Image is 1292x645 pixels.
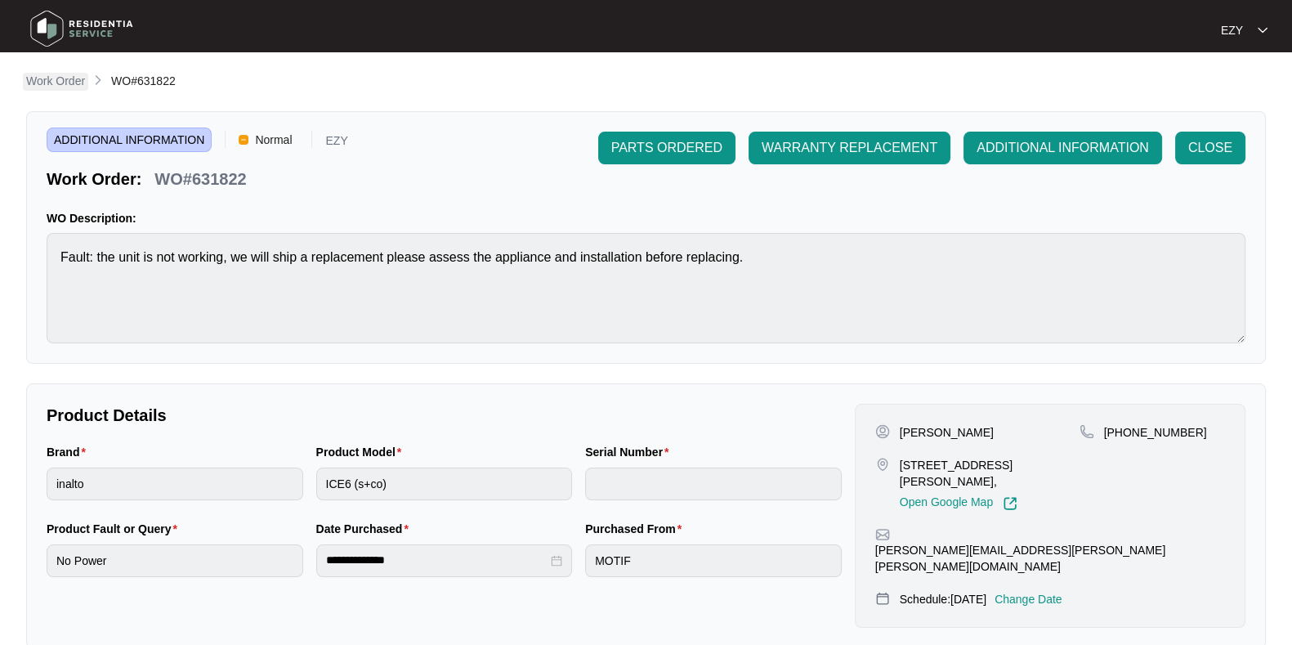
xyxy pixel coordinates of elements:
[963,132,1162,164] button: ADDITIONAL INFORMATION
[1221,22,1243,38] p: EZY
[598,132,735,164] button: PARTS ORDERED
[611,138,722,158] span: PARTS ORDERED
[26,73,85,89] p: Work Order
[585,544,842,577] input: Purchased From
[875,542,1225,575] p: [PERSON_NAME][EMAIL_ADDRESS][PERSON_NAME][PERSON_NAME][DOMAIN_NAME]
[585,468,842,500] input: Serial Number
[900,424,994,441] p: [PERSON_NAME]
[875,591,890,606] img: map-pin
[1003,496,1017,511] img: Link-External
[762,138,937,158] span: WARRANTY REPLACEMENT
[47,444,92,460] label: Brand
[47,468,303,500] input: Brand
[154,168,246,190] p: WO#631822
[92,74,105,87] img: chevron-right
[25,4,139,53] img: residentia service logo
[1258,26,1267,34] img: dropdown arrow
[316,444,409,460] label: Product Model
[875,457,890,472] img: map-pin
[875,424,890,439] img: user-pin
[900,457,1080,490] p: [STREET_ADDRESS][PERSON_NAME],
[749,132,950,164] button: WARRANTY REPLACEMENT
[1175,132,1245,164] button: CLOSE
[585,444,675,460] label: Serial Number
[239,135,248,145] img: Vercel Logo
[111,74,176,87] span: WO#631822
[1104,424,1207,441] p: [PHONE_NUMBER]
[316,468,573,500] input: Product Model
[47,210,1245,226] p: WO Description:
[248,128,298,152] span: Normal
[47,521,184,537] label: Product Fault or Query
[900,496,1017,511] a: Open Google Map
[47,128,212,152] span: ADDITIONAL INFORMATION
[47,233,1245,343] textarea: Fault: the unit is not working, we will ship a replacement please assess the appliance and instal...
[326,552,548,569] input: Date Purchased
[1080,424,1094,439] img: map-pin
[977,138,1149,158] span: ADDITIONAL INFORMATION
[1188,138,1232,158] span: CLOSE
[47,544,303,577] input: Product Fault or Query
[995,591,1062,607] p: Change Date
[325,135,347,152] p: EZY
[316,521,415,537] label: Date Purchased
[47,404,842,427] p: Product Details
[47,168,141,190] p: Work Order:
[23,73,88,91] a: Work Order
[875,527,890,542] img: map-pin
[900,591,986,607] p: Schedule: [DATE]
[585,521,688,537] label: Purchased From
